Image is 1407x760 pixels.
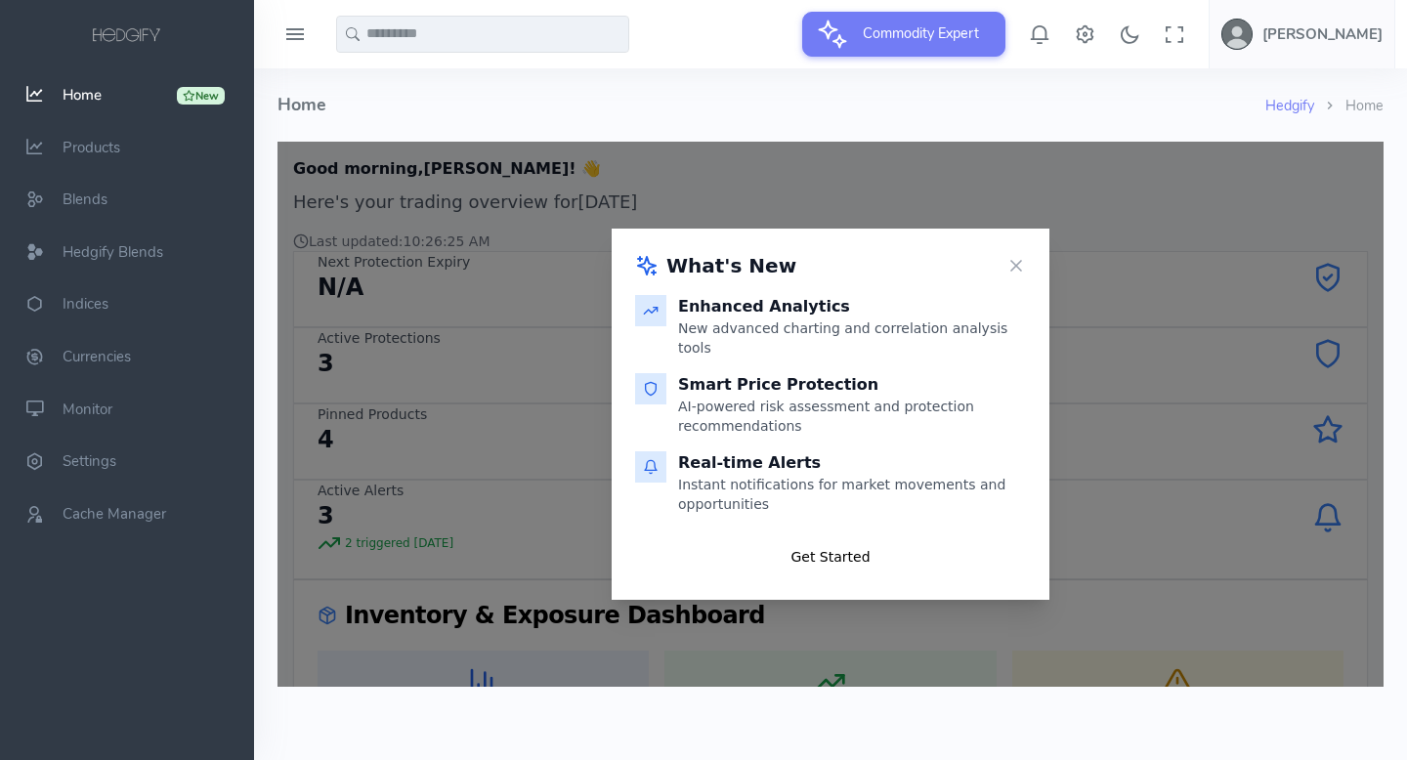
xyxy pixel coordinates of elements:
h3: Real-time Alerts [401,310,748,333]
span: Monitor [63,400,112,419]
span: Hedgify Blends [63,242,163,262]
p: Instant notifications for market movements and opportunities [401,333,748,372]
p: AI-powered risk assessment and protection recommendations [401,255,748,294]
span: Home [63,85,102,105]
p: New advanced charting and correlation analysis tools [401,177,748,216]
span: Settings [63,451,116,471]
span: Commodity Expert [851,12,991,55]
button: Get Started [358,396,748,435]
h4: Home [277,68,1265,142]
span: Blends [63,190,107,209]
span: Indices [63,295,108,315]
li: Home [1314,96,1384,117]
span: Currencies [63,347,131,366]
h5: [PERSON_NAME] [1262,26,1383,42]
span: Products [63,138,120,157]
h3: Enhanced Analytics [401,153,748,177]
a: Hedgify [1265,96,1314,115]
button: Commodity Expert [802,12,1005,57]
div: New [177,87,225,105]
h3: Smart Price Protection [401,232,748,255]
img: user-image [1221,19,1253,50]
img: logo [89,25,165,47]
h2: What's New [389,110,519,138]
a: Commodity Expert [802,23,1005,43]
span: Cache Manager [63,504,166,524]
